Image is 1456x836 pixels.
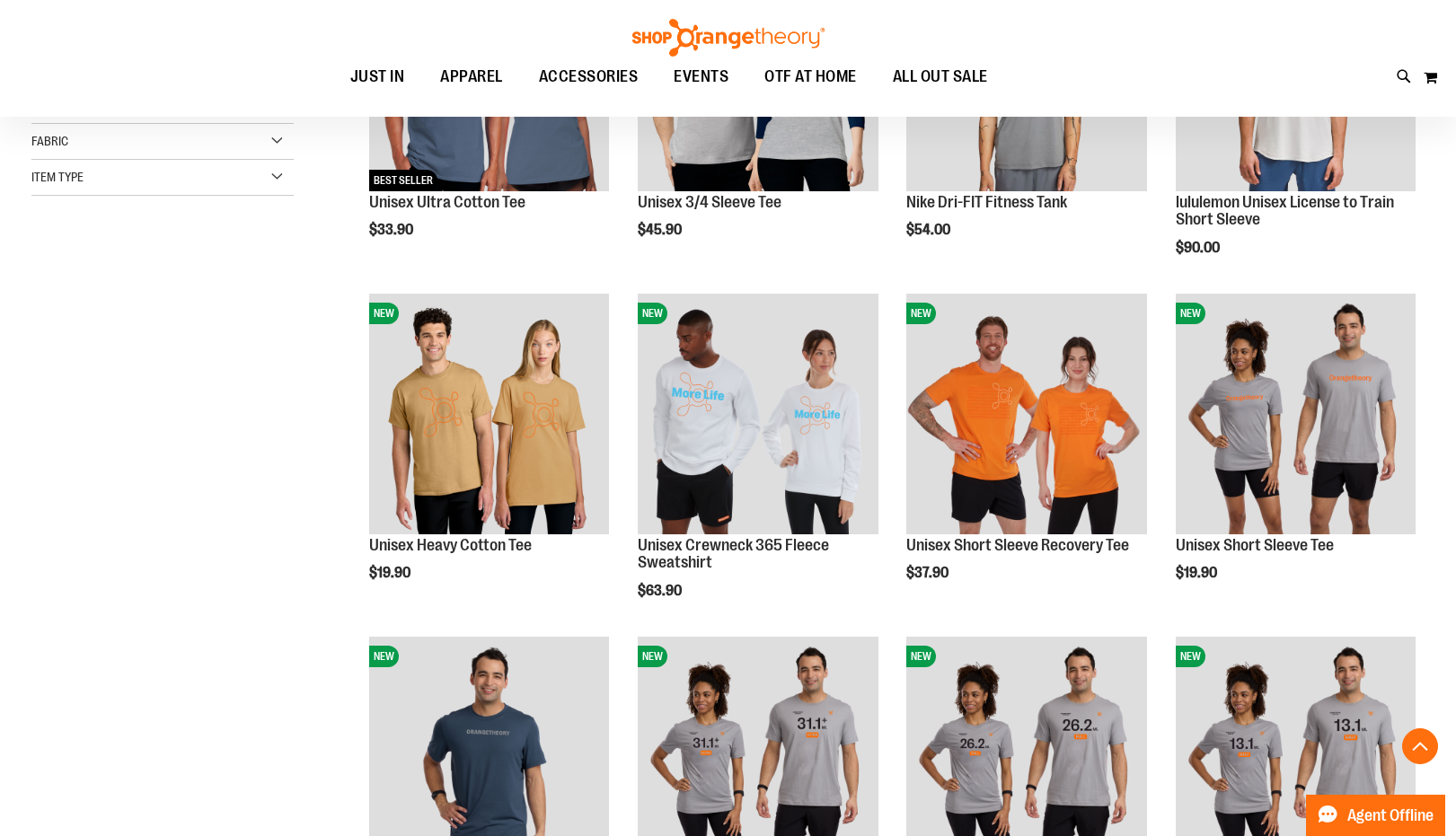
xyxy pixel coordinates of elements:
[629,285,887,645] div: product
[369,222,416,238] span: $33.90
[893,57,988,97] span: ALL OUT SALE
[638,646,667,667] span: NEW
[369,536,532,554] a: Unisex Heavy Cotton Tee
[638,294,878,533] img: Unisex Crewneck 365 Fleece Sweatshirt
[906,565,951,581] span: $37.90
[638,294,878,536] a: Unisex Crewneck 365 Fleece SweatshirtNEW
[360,285,618,627] div: product
[906,303,936,324] span: NEW
[369,193,525,211] a: Unisex Ultra Cotton Tee
[1347,807,1434,824] span: Agent Offline
[369,294,609,536] a: Unisex Heavy Cotton TeeNEW
[440,57,503,97] span: APPAREL
[630,19,827,57] img: Shop Orangetheory
[638,222,684,238] span: $45.90
[369,294,609,533] img: Unisex Heavy Cotton Tee
[897,285,1155,627] div: product
[369,170,437,191] span: BEST SELLER
[31,134,68,148] span: Fabric
[1176,536,1334,554] a: Unisex Short Sleeve Tee
[906,222,953,238] span: $54.00
[638,536,829,572] a: Unisex Crewneck 365 Fleece Sweatshirt
[369,303,399,324] span: NEW
[369,565,413,581] span: $19.90
[350,57,405,97] span: JUST IN
[906,536,1129,554] a: Unisex Short Sleeve Recovery Tee
[539,57,639,97] span: ACCESSORIES
[638,193,781,211] a: Unisex 3/4 Sleeve Tee
[1176,646,1205,667] span: NEW
[1176,294,1416,533] img: Unisex Short Sleeve Tee
[906,294,1146,533] img: Unisex Short Sleeve Recovery Tee
[369,646,399,667] span: NEW
[31,170,84,184] span: Item Type
[1176,240,1222,256] span: $90.00
[1176,303,1205,324] span: NEW
[906,294,1146,536] a: Unisex Short Sleeve Recovery TeeNEW
[1306,795,1445,836] button: Agent Offline
[906,193,1067,211] a: Nike Dri-FIT Fitness Tank
[906,646,936,667] span: NEW
[674,57,728,97] span: EVENTS
[1176,294,1416,536] a: Unisex Short Sleeve TeeNEW
[638,583,684,599] span: $63.90
[764,57,857,97] span: OTF AT HOME
[1402,728,1438,764] button: Back To Top
[638,303,667,324] span: NEW
[1167,285,1425,627] div: product
[1176,565,1220,581] span: $19.90
[1176,193,1394,229] a: lululemon Unisex License to Train Short Sleeve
